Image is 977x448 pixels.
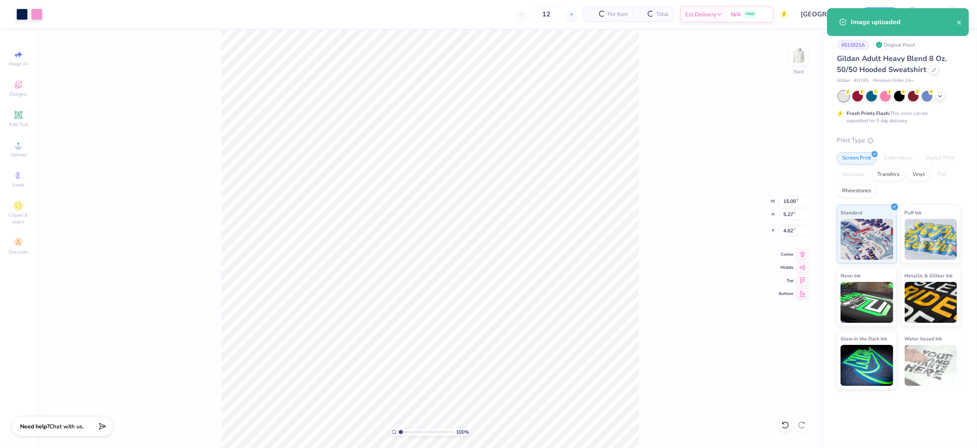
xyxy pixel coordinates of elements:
span: Gildan Adult Heavy Blend 8 Oz. 50/50 Hooded Sweatshirt [837,54,947,74]
span: Total [656,10,668,19]
img: Neon Ink [841,282,893,323]
div: # 513521A [837,40,870,50]
span: Add Text [9,121,28,128]
span: Chat with us. [49,423,84,430]
span: Neon Ink [841,271,861,280]
span: # G185 [854,77,869,84]
div: Screen Print [837,152,876,164]
div: Embroidery [879,152,918,164]
div: Image uploaded [851,17,957,27]
span: Glow in the Dark Ink [841,334,887,343]
img: Back [791,47,807,64]
span: Upload [10,151,27,158]
span: Minimum Order: 24 + [873,77,914,84]
span: Water based Ink [905,334,942,343]
div: Vinyl [907,169,930,181]
span: Gildan [837,77,850,84]
span: N/A [731,10,741,19]
input: Untitled Design [794,6,854,23]
div: Foil [932,169,952,181]
div: Applique [837,169,870,181]
img: Glow in the Dark Ink [841,345,893,386]
span: Image AI [9,61,28,67]
span: Greek [12,182,25,188]
div: Digital Print [920,152,960,164]
div: This color can be expedited for 5 day delivery. [847,110,947,124]
div: Rhinestones [837,185,876,197]
img: Water based Ink [905,345,957,386]
div: Original Proof [874,40,919,50]
div: Transfers [872,169,905,181]
span: Center [779,252,794,257]
span: Middle [779,265,794,270]
span: Standard [841,208,862,217]
img: Standard [841,219,893,260]
span: Clipart & logos [4,212,33,225]
span: 100 % [456,428,469,436]
div: Print Type [837,136,961,145]
input: – – [530,7,562,22]
span: Bottom [779,291,794,297]
strong: Need help? [20,423,49,430]
span: Designs [9,91,27,97]
strong: Fresh Prints Flash: [847,110,890,117]
img: Metallic & Glitter Ink [905,282,957,323]
span: Per Item [608,10,628,19]
span: Puff Ink [905,208,922,217]
span: FREE [746,11,754,17]
span: Est. Delivery [685,10,716,19]
img: Puff Ink [905,219,957,260]
span: Top [779,278,794,284]
span: Metallic & Glitter Ink [905,271,953,280]
span: Decorate [9,249,28,255]
button: close [957,17,962,27]
div: Back [794,68,804,75]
